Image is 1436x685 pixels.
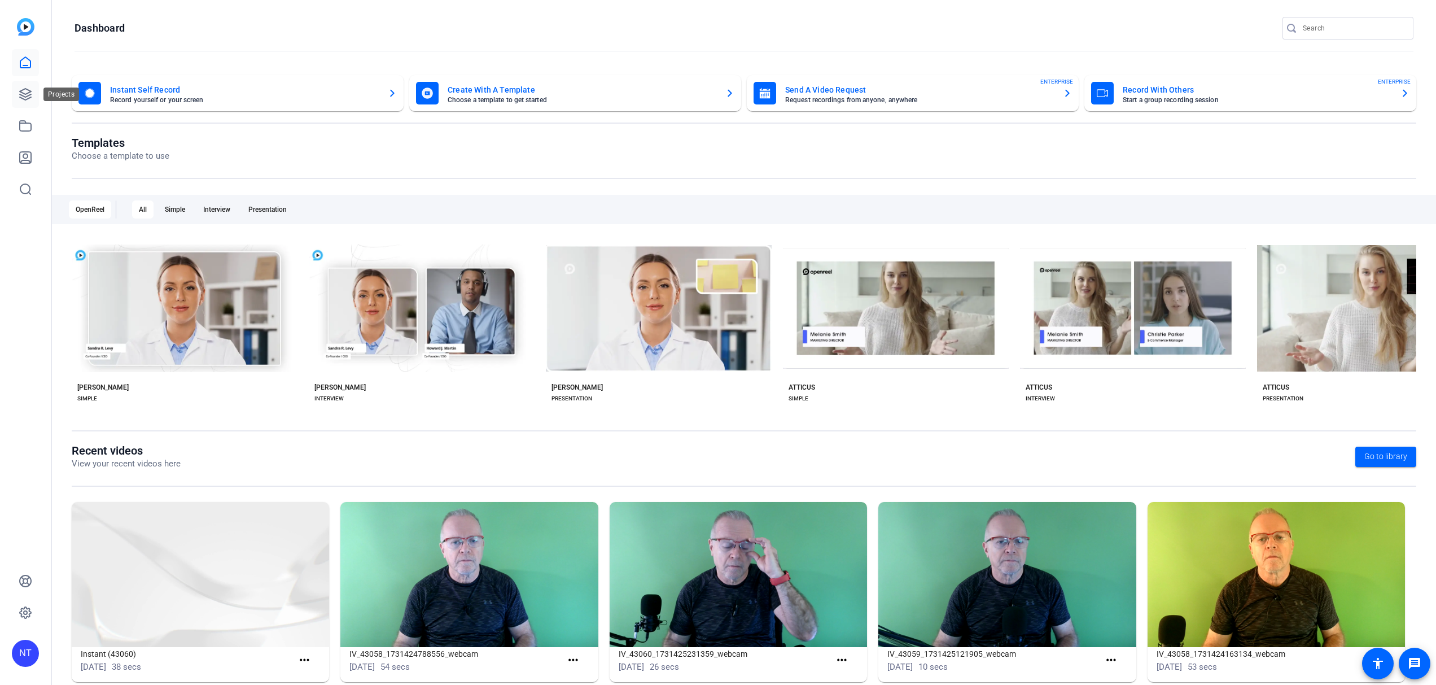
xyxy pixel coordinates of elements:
h1: IV_43059_1731425121905_webcam [887,647,1100,661]
button: Send A Video RequestRequest recordings from anyone, anywhereENTERPRISE [747,75,1079,111]
mat-card-subtitle: Request recordings from anyone, anywhere [785,97,1054,103]
mat-icon: more_horiz [297,653,312,667]
div: [PERSON_NAME] [77,383,129,392]
div: ATTICUS [1263,383,1289,392]
div: PRESENTATION [1263,394,1303,403]
span: [DATE] [619,662,644,672]
h1: IV_43058_1731424163134_webcam [1157,647,1369,661]
img: blue-gradient.svg [17,18,34,36]
div: SIMPLE [77,394,97,403]
mat-card-subtitle: Start a group recording session [1123,97,1391,103]
h1: Templates [72,136,169,150]
div: PRESENTATION [551,394,592,403]
span: [DATE] [349,662,375,672]
img: IV_43059_1731425121905_webcam [878,502,1136,647]
a: Go to library [1355,447,1416,467]
h1: IV_43060_1731425231359_webcam [619,647,831,661]
mat-card-title: Instant Self Record [110,83,379,97]
p: Choose a template to use [72,150,169,163]
mat-icon: message [1408,657,1421,670]
mat-card-subtitle: Record yourself or your screen [110,97,379,103]
img: IV_43058_1731424163134_webcam [1148,502,1405,647]
span: 54 secs [380,662,410,672]
span: ENTERPRISE [1040,77,1073,86]
div: INTERVIEW [314,394,344,403]
div: ATTICUS [1026,383,1052,392]
button: Record With OthersStart a group recording sessionENTERPRISE [1084,75,1416,111]
div: Simple [158,200,192,219]
div: NT [12,640,39,667]
h1: Instant (43060) [81,647,293,661]
div: Projects [43,88,79,101]
span: 38 secs [112,662,141,672]
h1: Dashboard [75,21,125,35]
mat-card-title: Send A Video Request [785,83,1054,97]
mat-icon: more_horiz [835,653,849,667]
input: Search [1303,21,1404,35]
mat-icon: accessibility [1371,657,1385,670]
span: 53 secs [1188,662,1217,672]
div: [PERSON_NAME] [314,383,366,392]
img: IV_43060_1731425231359_webcam [610,502,867,647]
span: Go to library [1364,451,1407,463]
img: Instant (43060) [72,502,329,647]
span: 10 secs [918,662,948,672]
span: [DATE] [887,662,913,672]
mat-card-subtitle: Choose a template to get started [448,97,716,103]
div: Interview [196,200,237,219]
span: ENTERPRISE [1378,77,1411,86]
mat-icon: more_horiz [566,653,580,667]
span: 26 secs [650,662,679,672]
h1: IV_43058_1731424788556_webcam [349,647,562,661]
h1: Recent videos [72,444,181,457]
span: [DATE] [81,662,106,672]
img: IV_43058_1731424788556_webcam [340,502,598,647]
button: Instant Self RecordRecord yourself or your screen [72,75,404,111]
div: INTERVIEW [1026,394,1055,403]
mat-card-title: Record With Others [1123,83,1391,97]
mat-icon: more_horiz [1104,653,1118,667]
div: OpenReel [69,200,111,219]
button: Create With A TemplateChoose a template to get started [409,75,741,111]
mat-card-title: Create With A Template [448,83,716,97]
span: [DATE] [1157,662,1182,672]
div: Presentation [242,200,294,219]
div: SIMPLE [789,394,808,403]
div: [PERSON_NAME] [551,383,603,392]
p: View your recent videos here [72,457,181,470]
div: ATTICUS [789,383,815,392]
div: All [132,200,154,219]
